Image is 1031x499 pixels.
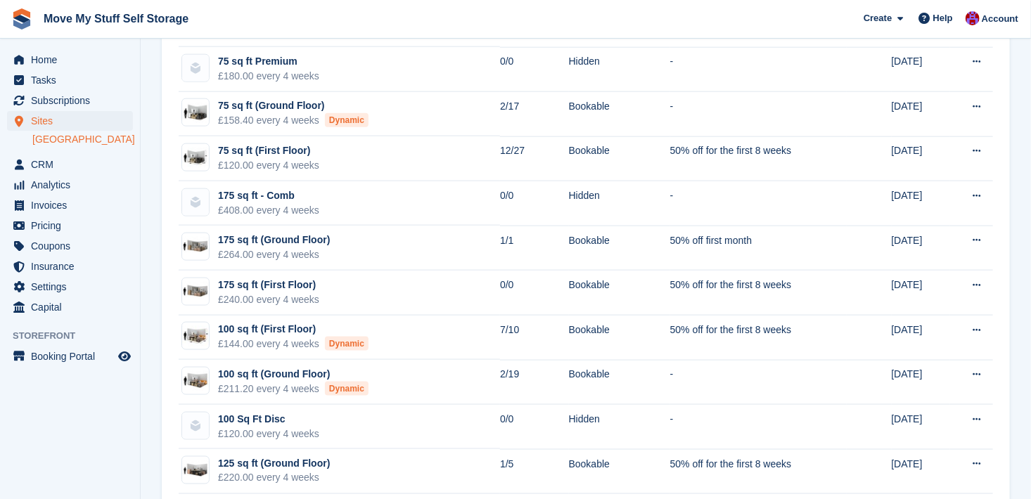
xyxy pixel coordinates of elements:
td: 12/27 [500,136,569,181]
td: Hidden [569,47,670,92]
td: - [670,360,847,405]
a: menu [7,236,133,256]
a: menu [7,111,133,131]
div: 175 sq ft (First Floor) [218,278,319,292]
div: £220.00 every 4 weeks [218,471,330,486]
a: menu [7,50,133,70]
span: Storefront [13,329,140,343]
td: [DATE] [892,47,950,92]
div: £158.40 every 4 weeks [218,113,369,128]
td: Bookable [569,92,670,137]
td: Bookable [569,360,670,405]
a: Move My Stuff Self Storage [38,7,194,30]
div: 125 sq ft (Ground Floor) [218,456,330,471]
a: menu [7,91,133,110]
span: Account [982,12,1018,26]
div: £120.00 every 4 weeks [218,427,319,441]
div: £408.00 every 4 weeks [218,203,319,218]
td: [DATE] [892,405,950,450]
span: Booking Portal [31,346,115,366]
span: Tasks [31,70,115,90]
div: £211.20 every 4 weeks [218,382,369,396]
td: [DATE] [892,360,950,405]
td: 1/5 [500,449,569,494]
td: Bookable [569,226,670,271]
td: 50% off for the first 8 weeks [670,271,847,316]
td: - [670,92,847,137]
span: Pricing [31,216,115,235]
td: Bookable [569,316,670,361]
div: 175 sq ft (Ground Floor) [218,233,330,247]
td: - [670,47,847,92]
div: 100 sq ft (Ground Floor) [218,367,369,382]
span: Invoices [31,195,115,215]
a: menu [7,155,133,174]
td: [DATE] [892,449,950,494]
div: Dynamic [325,337,369,351]
td: - [670,181,847,226]
div: 100 Sq Ft Disc [218,412,319,427]
span: Sites [31,111,115,131]
td: 0/0 [500,405,569,450]
div: 75 sq ft (First Floor) [218,143,319,158]
a: [GEOGRAPHIC_DATA] [32,133,133,146]
td: Bookable [569,136,670,181]
a: menu [7,346,133,366]
td: Hidden [569,405,670,450]
img: 75.jpg [182,148,209,168]
td: 2/19 [500,360,569,405]
div: 100 sq ft (First Floor) [218,322,369,337]
div: 175 sq ft - Comb [218,188,319,203]
span: Capital [31,297,115,317]
a: menu [7,70,133,90]
td: 7/10 [500,316,569,361]
img: blank-unit-type-icon-ffbac7b88ba66c5e286b0e438baccc4b9c83835d4c34f86887a83fc20ec27e7b.svg [182,55,209,82]
span: Home [31,50,115,70]
span: Insurance [31,257,115,276]
img: 100.jpg [182,326,209,346]
td: 0/0 [500,181,569,226]
img: stora-icon-8386f47178a22dfd0bd8f6a31ec36ba5ce8667c1dd55bd0f319d3a0aa187defe.svg [11,8,32,30]
td: 50% off for the first 8 weeks [670,136,847,181]
a: menu [7,297,133,317]
div: 75 sq ft (Ground Floor) [218,98,369,113]
span: Create [864,11,892,25]
td: 50% off first month [670,226,847,271]
div: Dynamic [325,113,369,127]
a: menu [7,175,133,195]
a: menu [7,257,133,276]
td: 50% off for the first 8 weeks [670,449,847,494]
td: [DATE] [892,136,950,181]
div: £180.00 every 4 weeks [218,69,319,84]
img: blank-unit-type-icon-ffbac7b88ba66c5e286b0e438baccc4b9c83835d4c34f86887a83fc20ec27e7b.svg [182,189,209,216]
td: - [670,405,847,450]
span: Help [933,11,953,25]
img: 75-sqft-unit.jpg [182,103,209,123]
span: Settings [31,277,115,297]
img: 175-sqft-unit.jpg [182,237,209,257]
td: [DATE] [892,181,950,226]
img: 125-sqft-unit.jpg [182,460,209,481]
td: 2/17 [500,92,569,137]
img: blank-unit-type-icon-ffbac7b88ba66c5e286b0e438baccc4b9c83835d4c34f86887a83fc20ec27e7b.svg [182,413,209,439]
img: 100-sqft-unit.jpg [182,371,209,391]
a: menu [7,216,133,235]
span: Subscriptions [31,91,115,110]
div: £264.00 every 4 weeks [218,247,330,262]
td: [DATE] [892,92,950,137]
div: £144.00 every 4 weeks [218,337,369,351]
td: 0/0 [500,47,569,92]
td: 0/0 [500,271,569,316]
td: 1/1 [500,226,569,271]
span: Analytics [31,175,115,195]
span: CRM [31,155,115,174]
img: Carrie Machin [966,11,980,25]
div: 75 sq ft Premium [218,54,319,69]
a: menu [7,195,133,215]
td: 50% off for the first 8 weeks [670,316,847,361]
td: Hidden [569,181,670,226]
div: £240.00 every 4 weeks [218,292,319,307]
a: Preview store [116,348,133,365]
td: [DATE] [892,316,950,361]
td: [DATE] [892,271,950,316]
